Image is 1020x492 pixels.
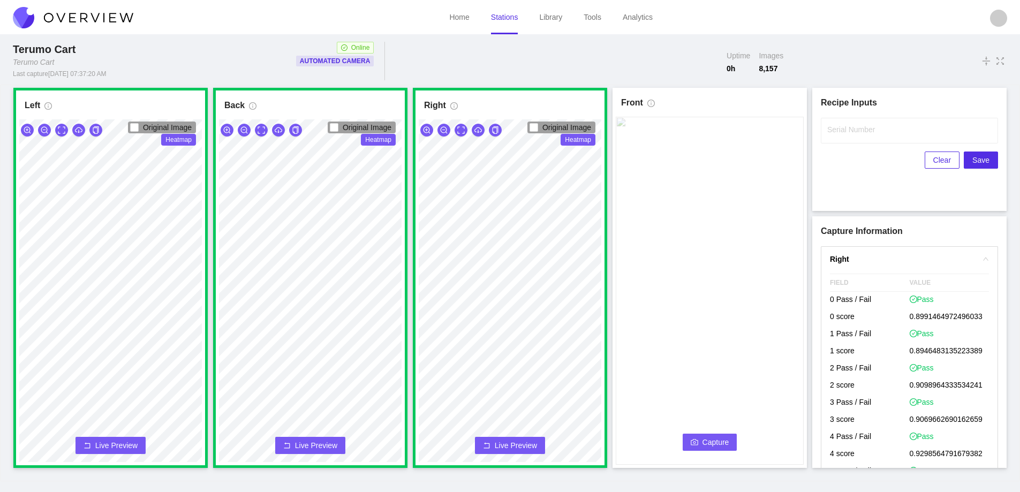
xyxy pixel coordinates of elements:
h1: Capture Information [821,225,998,238]
span: check-circle [910,296,917,303]
span: zoom-in [223,126,231,135]
span: zoom-in [423,126,430,135]
span: check-circle [910,467,917,474]
span: info-circle [249,102,256,114]
span: info-circle [44,102,52,114]
p: 2 score [830,377,910,395]
span: check-circle [910,364,917,372]
span: check-circle [910,433,917,440]
button: expand [55,124,68,137]
span: zoom-in [24,126,31,135]
span: Online [351,42,370,53]
button: Save [964,152,998,169]
span: expand [457,126,465,135]
button: expand [455,124,467,137]
span: Clear [933,154,951,166]
span: rollback [283,442,291,450]
button: zoom-in [420,124,433,137]
a: Tools [584,13,601,21]
h1: Recipe Inputs [821,96,998,109]
button: zoom-in [221,124,233,137]
button: copy [89,124,102,137]
span: Images [759,50,783,61]
span: copy [292,126,299,135]
p: 0.9098964333534241 [910,377,989,395]
div: rightRight [821,247,998,271]
a: Home [449,13,469,21]
h1: Back [224,99,245,112]
p: 0 score [830,309,910,326]
p: 4 Pass / Fail [830,429,910,446]
button: rollbackLive Preview [275,437,345,454]
button: copy [289,124,302,137]
span: Original Image [343,123,391,132]
button: copy [489,124,502,137]
p: 3 score [830,412,910,429]
span: info-circle [450,102,458,114]
button: zoom-out [38,124,51,137]
h1: Left [25,99,40,112]
span: check-circle [910,330,917,337]
span: info-circle [647,100,655,111]
h1: Front [621,96,643,109]
button: rollbackLive Preview [75,437,146,454]
span: Pass [910,431,934,442]
span: expand [58,126,65,135]
p: 0.8991464972496033 [910,309,989,326]
span: Live Preview [295,440,337,451]
span: Heatmap [561,134,595,146]
p: 3 Pass / Fail [830,395,910,412]
a: Analytics [623,13,653,21]
span: copy [92,126,100,135]
p: 0 Pass / Fail [830,292,910,309]
button: cloud-download [472,124,485,137]
span: Save [972,154,989,166]
p: 0.8946483135223389 [910,343,989,360]
p: 2 Pass / Fail [830,360,910,377]
p: 0.9298564791679382 [910,446,989,463]
p: 4 score [830,446,910,463]
span: fullscreen [995,55,1005,67]
span: Live Preview [495,440,537,451]
span: Capture [702,436,729,448]
span: vertical-align-middle [981,55,991,67]
div: Terumo Cart [13,57,54,67]
button: cameraCapture [683,434,737,451]
p: 5 Pass / Fail [830,463,910,480]
button: cloud-download [272,124,285,137]
div: Terumo Cart [13,42,80,57]
span: Terumo Cart [13,43,75,55]
p: 0.9069662690162659 [910,412,989,429]
p: 1 score [830,343,910,360]
h4: Right [830,253,976,265]
a: Stations [491,13,518,21]
span: Pass [910,328,934,339]
button: rollbackLive Preview [475,437,545,454]
button: zoom-in [21,124,34,137]
span: check-circle [341,44,347,51]
span: check-circle [910,398,917,406]
span: 8,157 [759,63,783,74]
span: FIELD [830,274,910,291]
span: camera [691,438,698,447]
button: Clear [925,152,959,169]
p: Automated Camera [300,56,371,66]
span: rollback [483,442,490,450]
span: cloud-download [75,126,82,135]
h1: Right [424,99,446,112]
button: zoom-out [238,124,251,137]
span: Pass [910,362,934,373]
span: Original Image [542,123,591,132]
span: Heatmap [161,134,196,146]
span: Pass [910,397,934,407]
img: Overview [13,7,133,28]
span: Live Preview [95,440,138,451]
span: zoom-out [440,126,448,135]
span: 0 h [727,63,750,74]
button: cloud-download [72,124,85,137]
span: cloud-download [474,126,482,135]
span: VALUE [910,274,989,291]
span: right [983,256,989,262]
p: 1 Pass / Fail [830,326,910,343]
span: zoom-out [240,126,248,135]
